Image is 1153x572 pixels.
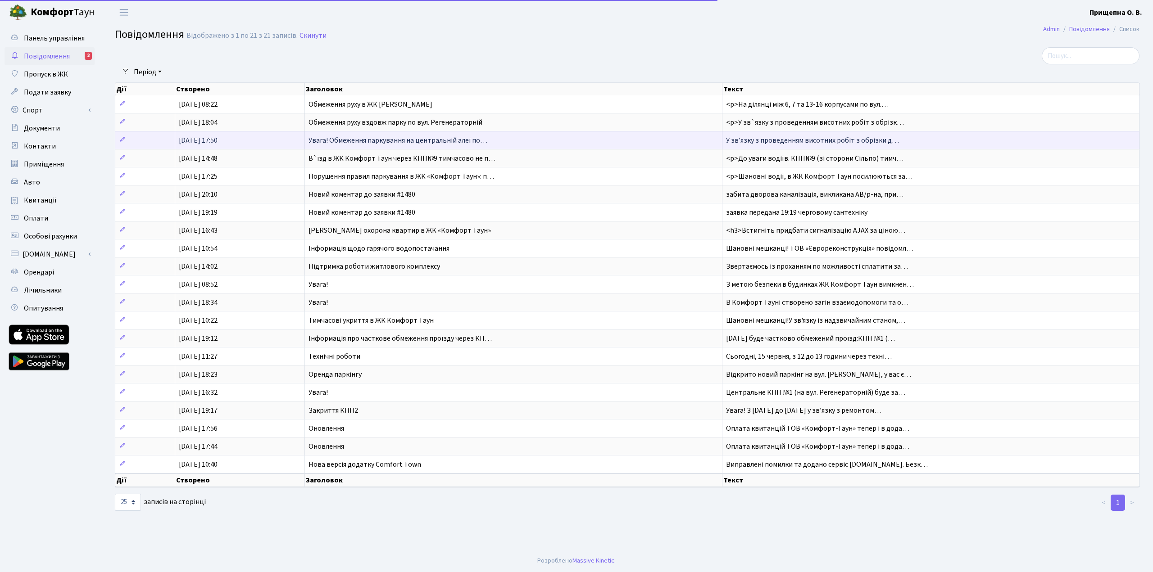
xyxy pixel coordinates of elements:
span: В Комфорт Тауні створено загін взаємодопомоги та о… [726,297,908,307]
span: Повідомлення [24,51,70,61]
span: Квитанції [24,195,57,205]
a: Авто [5,173,95,191]
span: Технічні роботи [309,351,360,361]
span: [DATE] 18:04 [179,117,218,127]
span: Обмеження руху вздовж парку по вул. Регенераторній [309,117,482,127]
span: [DATE] 10:40 [179,459,218,469]
span: [DATE] 11:27 [179,351,218,361]
span: Інформація про часткове обмеження проїзду через КП… [309,333,492,343]
a: Орендарі [5,263,95,281]
span: Увага! [309,387,328,397]
span: заявка передана 19:19 черговому сантехніку [726,207,867,217]
span: В`їзд в ЖК Комфорт Таун через КПП№9 тимчасово не п… [309,153,495,163]
span: Центральне КПП №1 (на вул. Регенераторній) буде за… [726,387,905,397]
a: Повідомлення [1069,24,1110,34]
a: 1 [1111,495,1125,511]
span: [DATE] 14:02 [179,261,218,271]
span: Увага! Обмеження паркування на центральній алеї по… [309,135,487,145]
input: Пошук... [1042,47,1139,64]
a: Квитанції [5,191,95,209]
span: [DATE] 19:17 [179,405,218,415]
span: Лічильники [24,285,62,295]
th: Текст [722,83,1139,95]
span: Орендарі [24,267,54,277]
th: Заголовок [305,473,722,487]
span: Виправлені помилки та додано сервіс [DOMAIN_NAME]. Безк… [726,459,928,469]
span: Увага! [309,297,328,307]
span: Шановні мешканці!У зв'язку із надзвичайним станом,… [726,315,905,325]
span: [DATE] 08:22 [179,99,218,109]
span: забита дворова каналізація, викликана АВ/р-на, при… [726,189,903,199]
span: [DATE] 08:52 [179,279,218,289]
a: Контакти [5,137,95,155]
button: Переключити навігацію [113,5,135,20]
span: Увага! [309,279,328,289]
a: Подати заявку [5,83,95,101]
span: [DATE] 14:48 [179,153,218,163]
span: [DATE] 18:23 [179,369,218,379]
span: Авто [24,177,40,187]
span: <p>На ділянці між 6, 7 та 13-16 корпусами по вул.… [726,99,889,109]
b: Комфорт [31,5,74,19]
span: Оплати [24,213,48,223]
span: <h3>Встигніть придбати сигналізацію AJAX за ціною… [726,225,905,235]
div: Розроблено . [537,556,616,566]
span: З метою безпеки в будинках ЖК Комфорт Таун вимкнен… [726,279,914,289]
span: [DATE] 17:25 [179,171,218,181]
span: Панель управління [24,33,85,43]
span: [DATE] 17:50 [179,135,218,145]
span: Контакти [24,141,56,151]
span: [PERSON_NAME] охорона квартир в ЖК «Комфорт Таун» [309,225,491,235]
span: [DATE] 10:54 [179,243,218,253]
span: У звʼязку з проведенням висотних робіт з обрізки д… [726,135,899,145]
span: Тимчасові укриття в ЖК Комфорт Таун [309,315,434,325]
select: записів на сторінці [115,494,141,511]
span: [DATE] 16:43 [179,225,218,235]
th: Дії [115,473,175,487]
span: [DATE] буде частково обмежений проїзд:КПП №1 (… [726,333,895,343]
th: Створено [175,83,305,95]
span: Опитування [24,303,63,313]
a: Лічильники [5,281,95,299]
span: Оновлення [309,423,344,433]
span: [DATE] 10:22 [179,315,218,325]
b: Прищепна О. В. [1089,8,1142,18]
a: Панель управління [5,29,95,47]
span: Таун [31,5,95,20]
span: <p>До уваги водіїв. КПП№9 (зі сторони Сільпо) тимч… [726,153,903,163]
span: Особові рахунки [24,231,77,241]
span: Новий коментар до заявки #1480 [309,189,415,199]
a: Опитування [5,299,95,317]
span: [DATE] 19:12 [179,333,218,343]
a: Документи [5,119,95,137]
th: Заголовок [305,83,722,95]
label: записів на сторінці [115,494,206,511]
span: Увага! З [DATE] до [DATE] у зв’язку з ремонтом… [726,405,881,415]
a: Пропуск в ЖК [5,65,95,83]
span: Приміщення [24,159,64,169]
a: Оплати [5,209,95,227]
span: Нова версія додатку Comfort Town [309,459,421,469]
span: Підтримка роботи житлового комплексу [309,261,440,271]
span: Оренда паркінгу [309,369,362,379]
span: Відкрито новий паркінг на вул. [PERSON_NAME], у вас є… [726,369,911,379]
li: Список [1110,24,1139,34]
span: [DATE] 20:10 [179,189,218,199]
span: Звертаємось із проханням по можливості сплатити за… [726,261,908,271]
span: Шановні мешканці! ТОВ «Єврореконструкція» повідомл… [726,243,913,253]
span: Подати заявку [24,87,71,97]
a: Приміщення [5,155,95,173]
span: Порушення правил паркування в ЖК «Комфорт Таун»: п… [309,171,494,181]
th: Створено [175,473,305,487]
span: <p>У зв`язку з проведенням висотних робіт з обрізк… [726,117,904,127]
span: <p>Шановні водії, в ЖК Комфорт Таун посилюються за… [726,171,912,181]
span: [DATE] 16:32 [179,387,218,397]
nav: breadcrumb [1030,20,1153,39]
th: Дії [115,83,175,95]
span: Сьогодні, 15 червня, з 12 до 13 години через техні… [726,351,892,361]
span: Повідомлення [115,27,184,42]
span: Новий коментар до заявки #1480 [309,207,415,217]
span: Обмеження руху в ЖК [PERSON_NAME] [309,99,432,109]
span: [DATE] 18:34 [179,297,218,307]
div: 2 [85,52,92,60]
